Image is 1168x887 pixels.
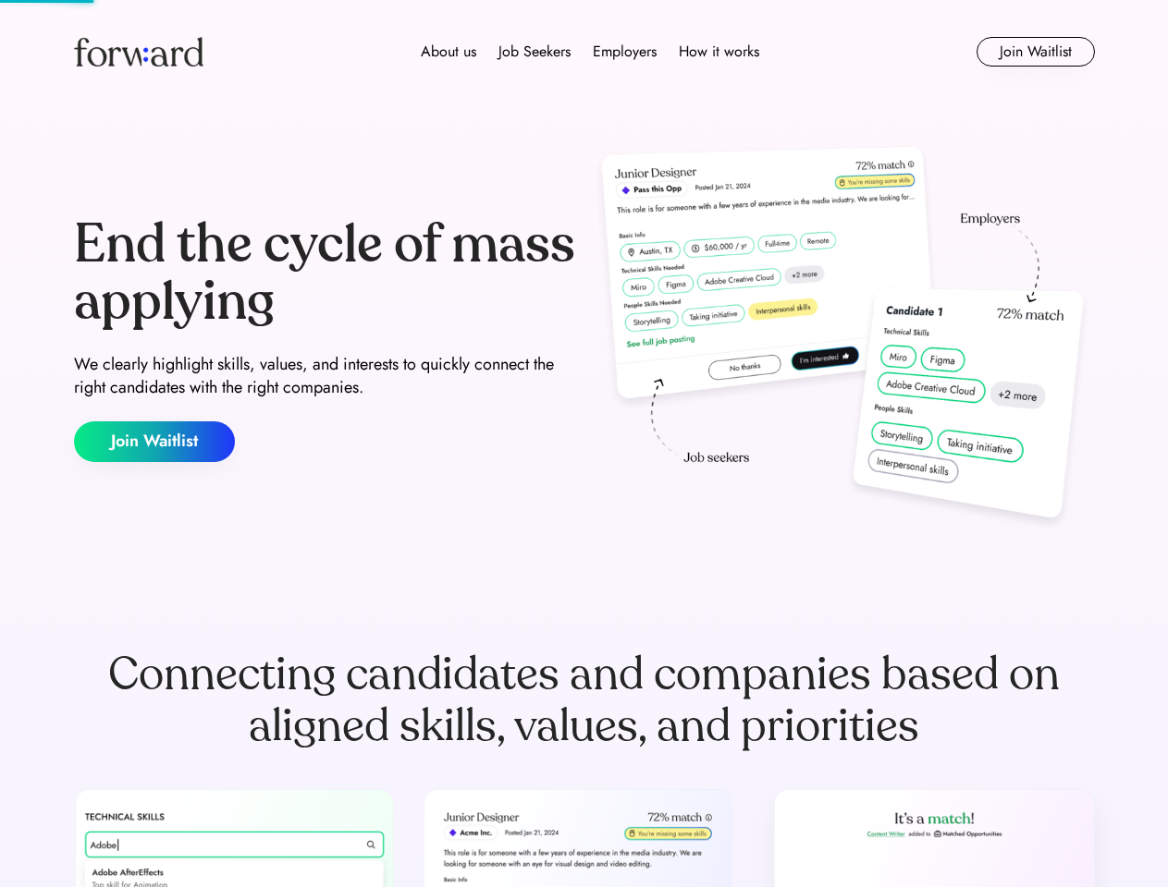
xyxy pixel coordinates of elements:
div: End the cycle of mass applying [74,216,577,330]
div: Job Seekers [498,41,571,63]
div: About us [421,41,476,63]
div: How it works [679,41,759,63]
div: Connecting candidates and companies based on aligned skills, values, and priorities [74,649,1095,752]
button: Join Waitlist [977,37,1095,67]
div: We clearly highlight skills, values, and interests to quickly connect the right candidates with t... [74,353,577,399]
img: hero-image.png [592,140,1095,538]
button: Join Waitlist [74,421,235,462]
div: Employers [593,41,657,63]
img: Forward logo [74,37,203,67]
